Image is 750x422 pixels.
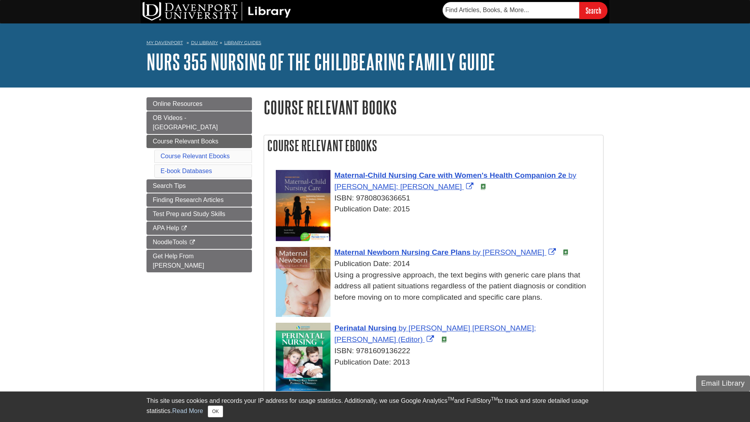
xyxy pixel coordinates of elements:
span: Course Relevant Books [153,138,218,145]
sup: TM [491,396,498,402]
span: NoodleTools [153,239,187,245]
img: e-Book [480,184,486,190]
div: Publication Date: 2015 [276,204,599,215]
h2: Course Relevant Ebooks [264,135,603,156]
a: Course Relevant Ebooks [161,153,230,159]
span: Finding Research Articles [153,197,223,203]
span: [PERSON_NAME] [483,248,545,256]
sup: TM [447,396,454,402]
span: Maternal-Child Nursing Care with Women's Health Companion 2e [334,171,566,179]
a: DU Library [191,40,218,45]
a: NURS 355 Nursing of the Childbearing Family Guide [146,50,495,74]
input: Find Articles, Books, & More... [443,2,579,18]
a: Online Resources [146,97,252,111]
span: by [473,248,480,256]
i: This link opens in a new window [189,240,196,245]
a: My Davenport [146,39,183,46]
a: Search Tips [146,179,252,193]
div: ISBN: 9780803636651 [276,193,599,204]
a: Read More [172,408,203,414]
span: [PERSON_NAME]; [PERSON_NAME] [334,182,462,191]
a: Get Help From [PERSON_NAME] [146,250,252,272]
img: e-Book [562,249,569,256]
a: Finding Research Articles [146,193,252,207]
div: Publication Date: 2014 [276,258,599,270]
a: OB Videos - [GEOGRAPHIC_DATA] [146,111,252,134]
span: Get Help From [PERSON_NAME] [153,253,204,269]
a: Test Prep and Study Skills [146,207,252,221]
span: Perinatal Nursing [334,324,396,332]
a: Library Guides [224,40,261,45]
a: E-book Databases [161,168,212,174]
a: Course Relevant Books [146,135,252,148]
div: Publication Date: 2013 [276,357,599,368]
a: Link opens in new window [334,248,558,256]
div: Guide Page Menu [146,97,252,272]
div: ISBN: 9781609136222 [276,345,599,357]
a: NoodleTools [146,236,252,249]
input: Search [579,2,607,19]
img: DU Library [143,2,291,21]
nav: breadcrumb [146,38,604,50]
button: Close [208,406,223,417]
img: e-Book [441,336,447,343]
span: Online Resources [153,100,202,107]
a: Link opens in new window [334,171,576,191]
div: This site uses cookies and records your IP address for usage statistics. Additionally, we use Goo... [146,396,604,417]
form: Searches DU Library's articles, books, and more [443,2,607,19]
img: Cover Art [276,247,330,317]
button: Email Library [696,376,750,392]
h1: Course Relevant Books [264,97,604,117]
span: by [568,171,576,179]
span: Maternal Newborn Nursing Care Plans [334,248,471,256]
span: Test Prep and Study Skills [153,211,225,217]
div: Using a progressive approach, the text begins with generic care plans that address all patient si... [276,270,599,303]
span: OB Videos - [GEOGRAPHIC_DATA] [153,114,218,131]
a: Link opens in new window [334,324,536,343]
a: APA Help [146,222,252,235]
span: APA Help [153,225,179,231]
span: [PERSON_NAME] [PERSON_NAME]; [PERSON_NAME] (Editor) [334,324,536,343]
span: Search Tips [153,182,186,189]
span: by [398,324,406,332]
i: This link opens in a new window [181,226,187,231]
